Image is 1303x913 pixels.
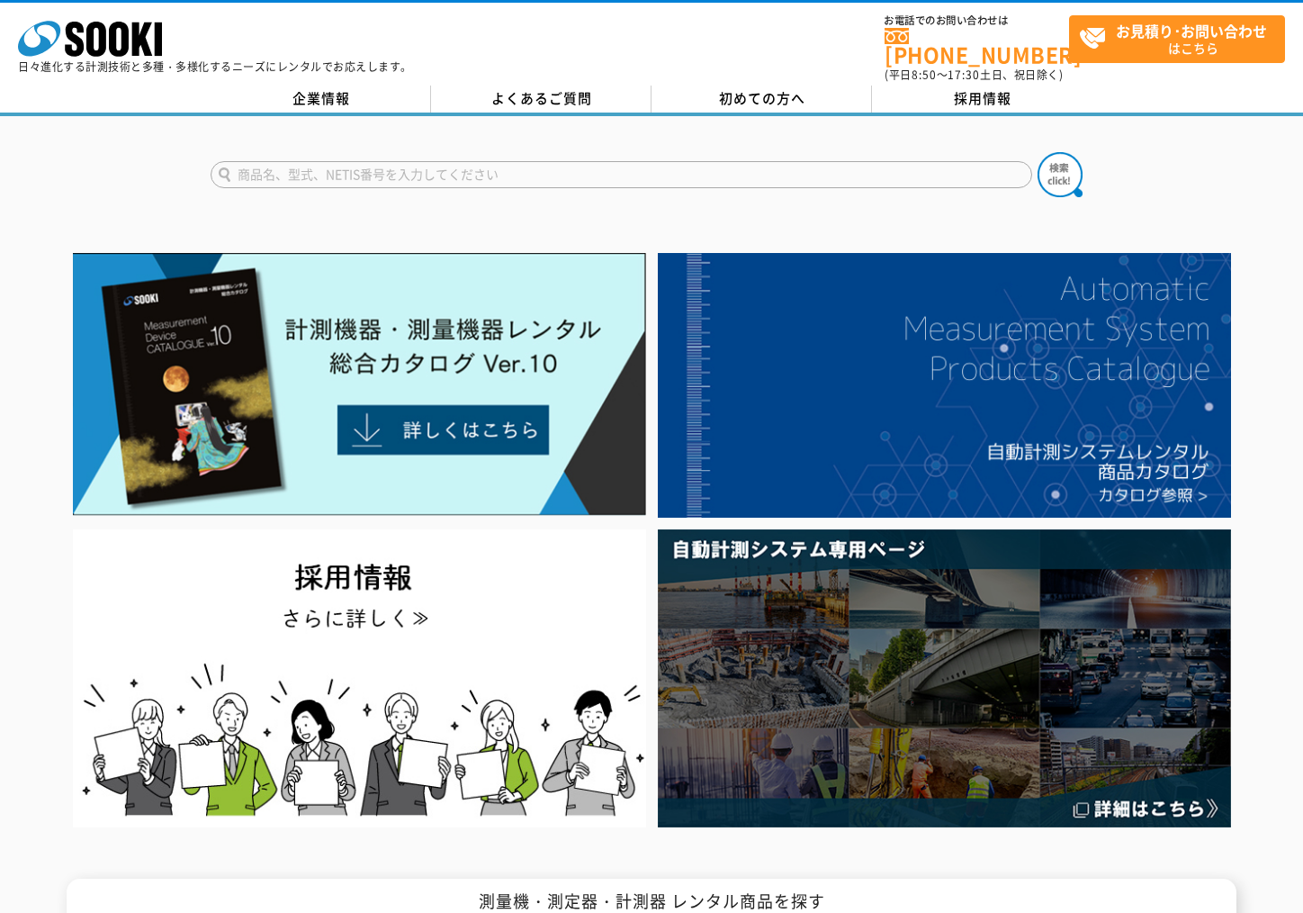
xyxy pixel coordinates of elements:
[1116,20,1267,41] strong: お見積り･お問い合わせ
[885,15,1069,26] span: お電話でのお問い合わせは
[211,86,431,113] a: 企業情報
[885,67,1063,83] span: (平日 ～ 土日、祝日除く)
[651,86,872,113] a: 初めての方へ
[1069,15,1285,63] a: お見積り･お問い合わせはこちら
[18,61,412,72] p: 日々進化する計測技術と多種・多様化するニーズにレンタルでお応えします。
[1038,152,1083,197] img: btn_search.png
[211,161,1032,188] input: 商品名、型式、NETIS番号を入力してください
[885,28,1069,65] a: [PHONE_NUMBER]
[73,253,646,516] img: Catalog Ver10
[872,86,1092,113] a: 採用情報
[431,86,651,113] a: よくあるご質問
[73,529,646,827] img: SOOKI recruit
[658,253,1231,518] img: 自動計測システムカタログ
[912,67,937,83] span: 8:50
[658,529,1231,827] img: 自動計測システム専用ページ
[948,67,980,83] span: 17:30
[1079,16,1284,61] span: はこちら
[719,88,805,108] span: 初めての方へ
